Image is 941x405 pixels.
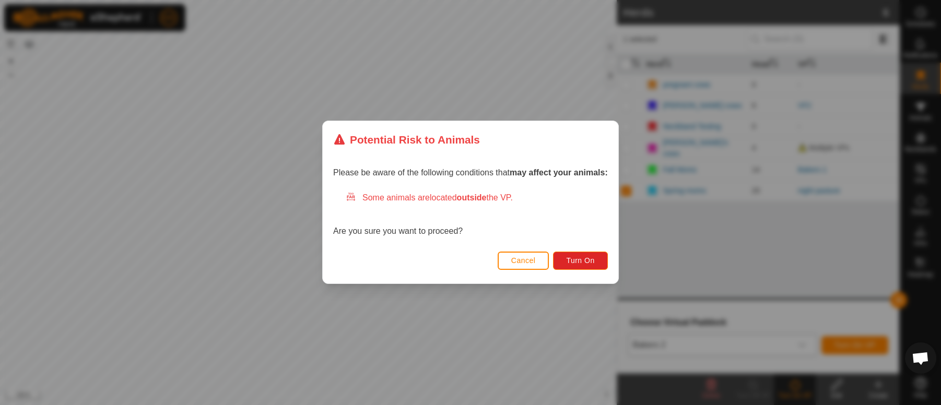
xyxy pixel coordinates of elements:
div: Potential Risk to Animals [333,132,480,148]
span: Turn On [567,257,595,265]
div: Some animals are [346,192,608,205]
div: Are you sure you want to proceed? [333,192,608,238]
span: Cancel [511,257,536,265]
strong: may affect your animals: [510,169,608,177]
div: Open chat [905,342,936,374]
strong: outside [457,194,487,202]
span: Please be aware of the following conditions that [333,169,608,177]
button: Turn On [554,252,608,270]
button: Cancel [498,252,549,270]
span: located the VP. [430,194,513,202]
